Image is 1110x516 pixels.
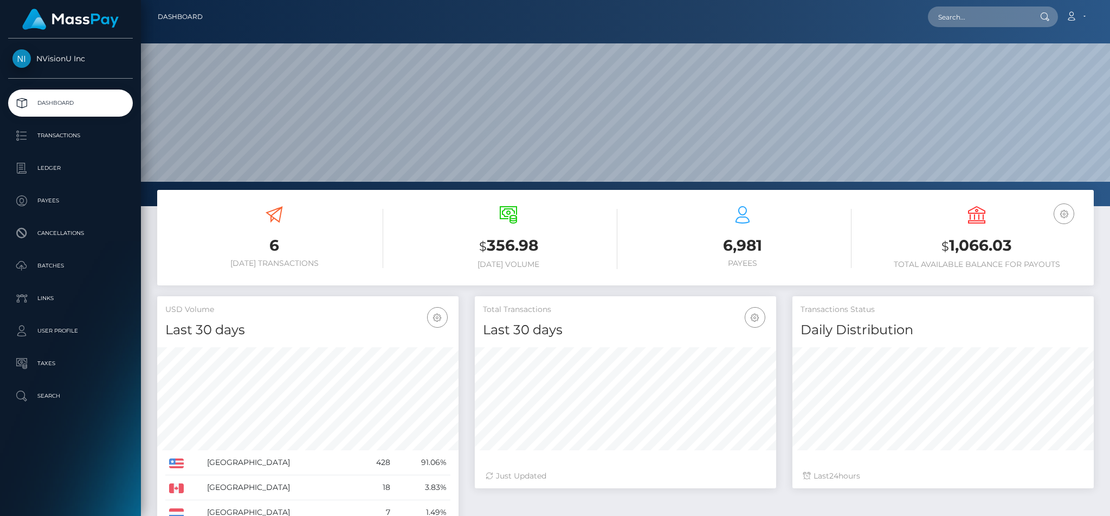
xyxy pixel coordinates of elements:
h4: Last 30 days [483,321,768,340]
td: [GEOGRAPHIC_DATA] [203,450,357,475]
h5: Total Transactions [483,304,768,315]
a: Payees [8,187,133,214]
p: Ledger [12,160,128,176]
img: MassPay Logo [22,9,119,30]
p: Payees [12,193,128,209]
a: User Profile [8,317,133,345]
h6: Payees [634,259,851,268]
a: Dashboard [8,90,133,117]
small: $ [941,239,949,254]
td: 91.06% [394,450,450,475]
td: 18 [357,475,394,500]
p: Search [12,388,128,404]
a: Links [8,285,133,312]
td: 428 [357,450,394,475]
a: Search [8,383,133,410]
p: Dashboard [12,95,128,111]
span: 24 [829,471,838,481]
h3: 6 [165,235,383,256]
h3: 6,981 [634,235,851,256]
input: Search... [928,7,1030,27]
h6: Total Available Balance for Payouts [868,260,1086,269]
h4: Last 30 days [165,321,450,340]
td: 3.83% [394,475,450,500]
div: Just Updated [486,470,765,482]
h3: 356.98 [399,235,617,257]
a: Ledger [8,155,133,182]
p: Transactions [12,128,128,144]
td: [GEOGRAPHIC_DATA] [203,475,357,500]
a: Dashboard [158,5,203,28]
div: Last hours [803,470,1083,482]
h5: Transactions Status [801,304,1086,315]
h4: Daily Distribution [801,321,1086,340]
p: Cancellations [12,225,128,241]
img: US.png [169,458,184,468]
a: Transactions [8,122,133,149]
img: CA.png [169,483,184,493]
span: NVisionU Inc [8,54,133,63]
a: Batches [8,252,133,279]
p: Batches [12,258,128,274]
a: Taxes [8,350,133,377]
p: Taxes [12,355,128,372]
h6: [DATE] Transactions [165,259,383,268]
img: NVisionU Inc [12,49,31,68]
h3: 1,066.03 [868,235,1086,257]
p: User Profile [12,323,128,339]
p: Links [12,290,128,307]
a: Cancellations [8,220,133,247]
h5: USD Volume [165,304,450,315]
small: $ [479,239,487,254]
h6: [DATE] Volume [399,260,617,269]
